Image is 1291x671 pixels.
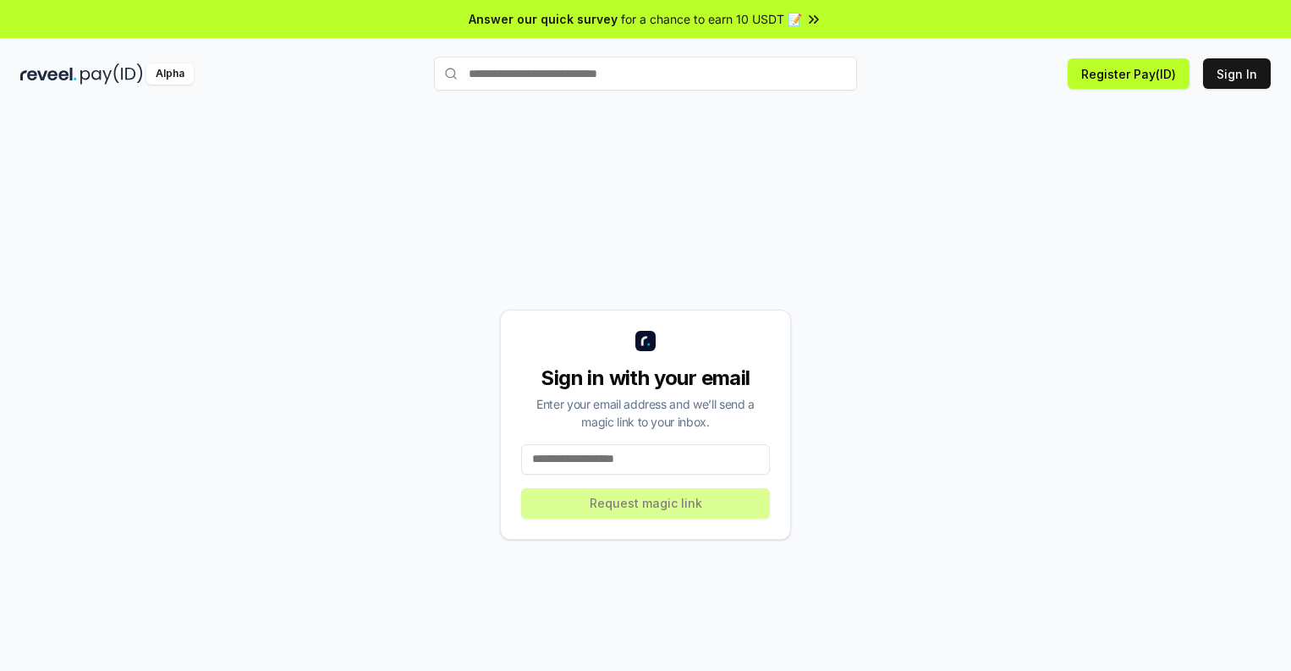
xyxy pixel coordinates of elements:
div: Alpha [146,63,194,85]
button: Register Pay(ID) [1068,58,1189,89]
span: for a chance to earn 10 USDT 📝 [621,10,802,28]
img: reveel_dark [20,63,77,85]
span: Answer our quick survey [469,10,618,28]
button: Sign In [1203,58,1271,89]
div: Enter your email address and we’ll send a magic link to your inbox. [521,395,770,431]
img: logo_small [635,331,656,351]
div: Sign in with your email [521,365,770,392]
img: pay_id [80,63,143,85]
